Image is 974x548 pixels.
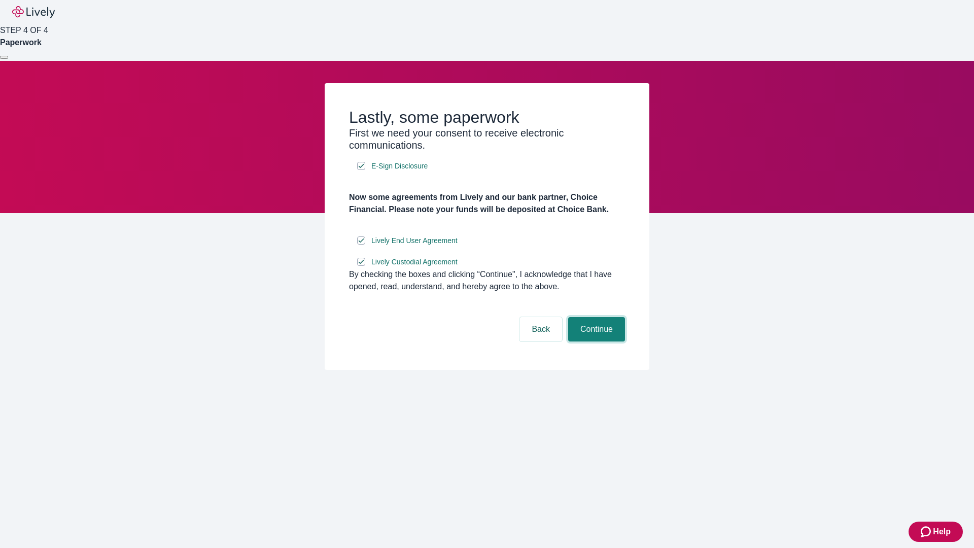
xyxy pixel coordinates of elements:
h2: Lastly, some paperwork [349,108,625,127]
h4: Now some agreements from Lively and our bank partner, Choice Financial. Please note your funds wi... [349,191,625,216]
h3: First we need your consent to receive electronic communications. [349,127,625,151]
svg: Zendesk support icon [921,526,933,538]
button: Back [519,317,562,341]
span: E-Sign Disclosure [371,161,428,172]
a: e-sign disclosure document [369,256,460,268]
span: Help [933,526,951,538]
a: e-sign disclosure document [369,234,460,247]
button: Zendesk support iconHelp [909,522,963,542]
div: By checking the boxes and clicking “Continue", I acknowledge that I have opened, read, understand... [349,268,625,293]
span: Lively Custodial Agreement [371,257,458,267]
a: e-sign disclosure document [369,160,430,173]
button: Continue [568,317,625,341]
img: Lively [12,6,55,18]
span: Lively End User Agreement [371,235,458,246]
